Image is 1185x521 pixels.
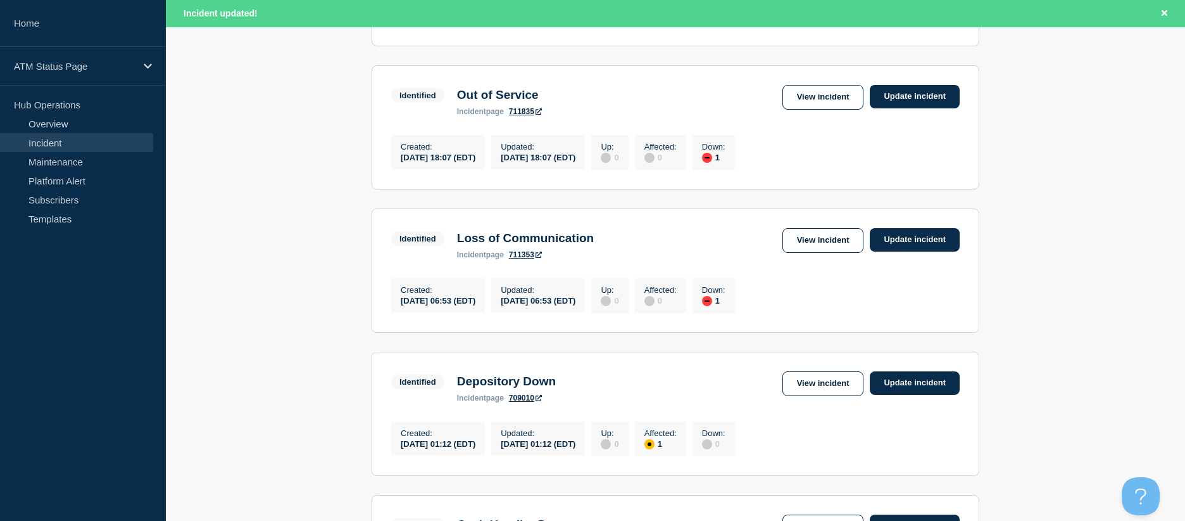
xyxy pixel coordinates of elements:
p: Updated : [501,285,575,295]
h3: Out of Service [457,88,542,102]
p: page [457,107,504,116]
a: Update incident [870,85,960,108]
div: disabled [601,439,611,449]
h3: Loss of Communication [457,231,594,245]
div: [DATE] 06:53 (EDT) [401,295,475,306]
span: incident [457,250,486,259]
div: 0 [601,151,618,163]
h3: Depository Down [457,375,556,389]
a: Update incident [870,371,960,395]
p: page [457,250,504,259]
span: Identified [391,231,444,246]
div: [DATE] 06:53 (EDT) [501,295,575,306]
div: [DATE] 18:07 (EDT) [401,151,475,162]
p: Up : [601,285,618,295]
p: Down : [702,285,725,295]
div: [DATE] 18:07 (EDT) [501,151,575,162]
a: 709010 [509,394,542,402]
p: Updated : [501,428,575,438]
span: Identified [391,88,444,103]
div: disabled [601,296,611,306]
a: 711353 [509,250,542,259]
a: View incident [782,371,864,396]
span: Identified [391,375,444,389]
p: Affected : [644,428,677,438]
p: Up : [601,428,618,438]
p: Down : [702,428,725,438]
div: down [702,296,712,306]
p: page [457,394,504,402]
a: View incident [782,85,864,110]
p: ATM Status Page [14,61,135,72]
a: View incident [782,228,864,253]
div: 1 [644,438,677,449]
div: [DATE] 01:12 (EDT) [501,438,575,449]
p: Created : [401,285,475,295]
p: Down : [702,142,725,151]
div: 0 [644,151,677,163]
div: 1 [702,295,725,306]
div: down [702,153,712,163]
div: 0 [644,295,677,306]
div: 0 [702,438,725,449]
div: 0 [601,295,618,306]
p: Up : [601,142,618,151]
span: Incident updated! [184,8,258,18]
p: Created : [401,428,475,438]
div: [DATE] 01:12 (EDT) [401,438,475,449]
a: 711835 [509,107,542,116]
div: disabled [644,296,655,306]
p: Affected : [644,285,677,295]
div: 0 [601,438,618,449]
span: incident [457,394,486,402]
button: Close banner [1157,6,1172,21]
div: 1 [702,151,725,163]
iframe: Help Scout Beacon - Open [1122,477,1160,515]
a: Update incident [870,228,960,252]
p: Updated : [501,142,575,151]
p: Affected : [644,142,677,151]
div: disabled [644,153,655,163]
div: affected [644,439,655,449]
span: incident [457,107,486,116]
p: Created : [401,142,475,151]
div: disabled [702,439,712,449]
div: disabled [601,153,611,163]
